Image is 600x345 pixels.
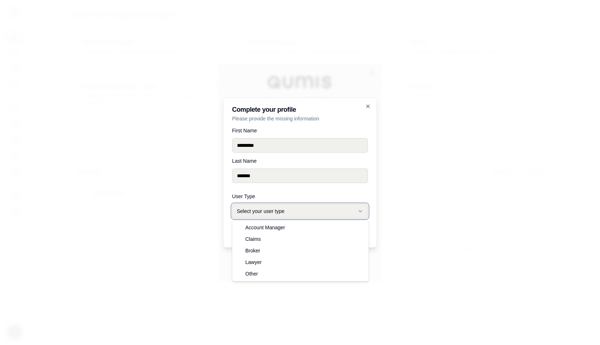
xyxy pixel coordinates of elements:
[232,158,368,163] label: Last Name
[232,128,368,133] label: First Name
[245,259,262,266] span: Lawyer
[245,247,260,254] span: Broker
[232,194,368,199] label: User Type
[245,270,258,277] span: Other
[245,224,285,231] span: Account Manager
[245,235,261,243] span: Claims
[232,115,368,122] p: Please provide the missing information
[232,106,368,113] h2: Complete your profile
